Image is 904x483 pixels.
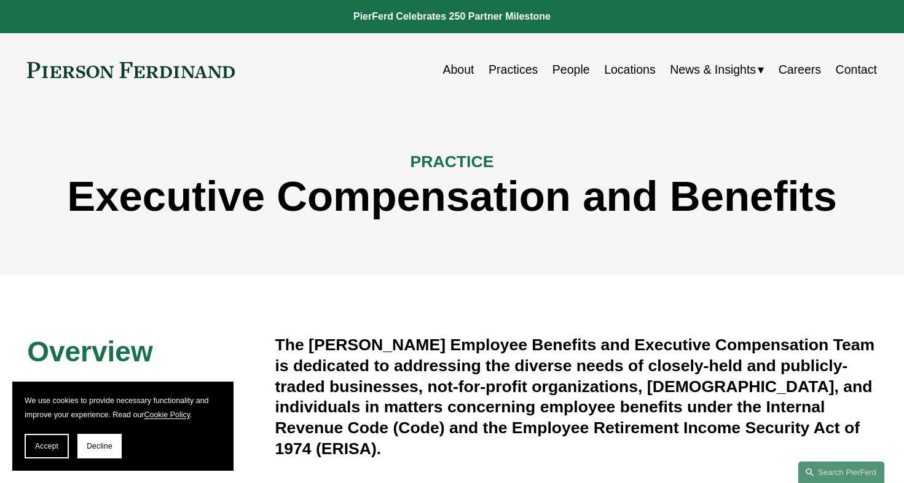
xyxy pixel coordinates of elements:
[779,58,821,82] a: Careers
[442,58,474,82] a: About
[604,58,656,82] a: Locations
[798,461,884,483] a: Search this site
[27,336,153,367] span: Overview
[670,59,756,80] span: News & Insights
[552,58,590,82] a: People
[670,58,764,82] a: folder dropdown
[87,442,112,450] span: Decline
[25,394,221,422] p: We use cookies to provide necessary functionality and improve your experience. Read our .
[12,382,234,471] section: Cookie banner
[35,442,58,450] span: Accept
[144,410,191,419] a: Cookie Policy
[275,335,876,459] h4: The [PERSON_NAME] Employee Benefits and Executive Compensation Team is dedicated to addressing th...
[25,434,69,458] button: Accept
[411,152,494,171] span: PRACTICE
[836,58,877,82] a: Contact
[27,173,877,221] h1: Executive Compensation and Benefits
[489,58,538,82] a: Practices
[77,434,122,458] button: Decline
